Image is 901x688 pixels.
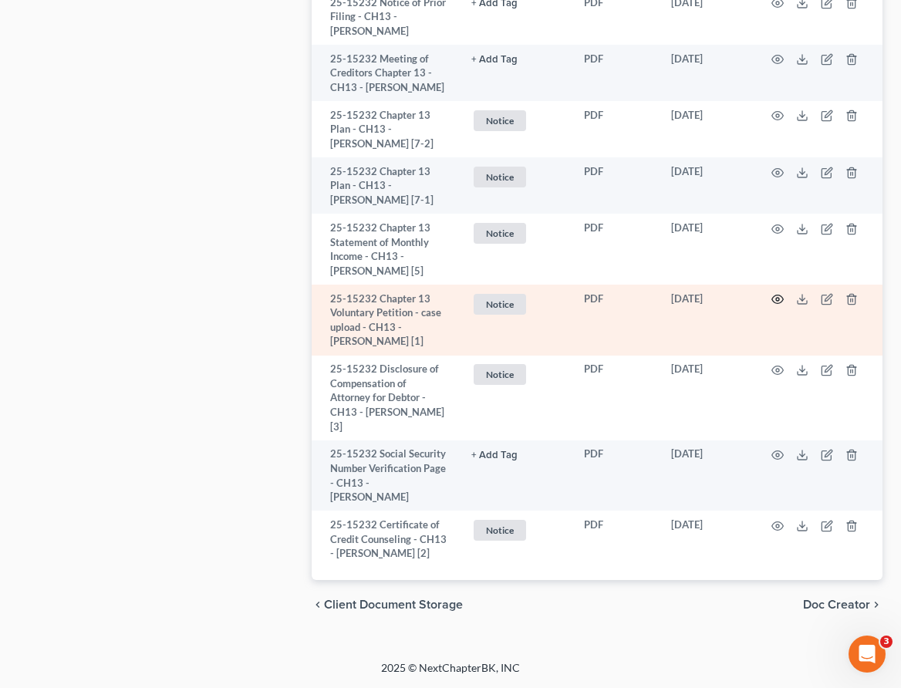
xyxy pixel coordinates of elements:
[659,214,753,285] td: [DATE]
[474,364,526,385] span: Notice
[572,511,659,567] td: PDF
[312,599,463,611] button: chevron_left Client Document Storage
[572,45,659,101] td: PDF
[471,164,559,190] a: Notice
[474,167,526,187] span: Notice
[659,356,753,440] td: [DATE]
[471,55,518,65] button: + Add Tag
[471,108,559,133] a: Notice
[312,101,459,157] td: 25-15232 Chapter 13 Plan - CH13 - [PERSON_NAME] [7-2]
[312,511,459,567] td: 25-15232 Certificate of Credit Counseling - CH13 - [PERSON_NAME] [2]
[312,599,324,611] i: chevron_left
[474,223,526,244] span: Notice
[659,285,753,356] td: [DATE]
[803,599,882,611] button: Doc Creator chevron_right
[312,45,459,101] td: 25-15232 Meeting of Creditors Chapter 13 - CH13 - [PERSON_NAME]
[572,214,659,285] td: PDF
[312,285,459,356] td: 25-15232 Chapter 13 Voluntary Petition - case upload - CH13 - [PERSON_NAME] [1]
[312,440,459,511] td: 25-15232 Social Security Number Verification Page - CH13 - [PERSON_NAME]
[474,110,526,131] span: Notice
[659,157,753,214] td: [DATE]
[659,101,753,157] td: [DATE]
[471,450,518,460] button: + Add Tag
[659,45,753,101] td: [DATE]
[659,440,753,511] td: [DATE]
[474,520,526,541] span: Notice
[870,599,882,611] i: chevron_right
[471,221,559,246] a: Notice
[471,447,559,461] a: + Add Tag
[312,157,459,214] td: 25-15232 Chapter 13 Plan - CH13 - [PERSON_NAME] [7-1]
[849,636,886,673] iframe: Intercom live chat
[324,599,463,611] span: Client Document Storage
[471,292,559,317] a: Notice
[471,362,559,387] a: Notice
[803,599,870,611] span: Doc Creator
[572,101,659,157] td: PDF
[312,214,459,285] td: 25-15232 Chapter 13 Statement of Monthly Income - CH13 - [PERSON_NAME] [5]
[572,356,659,440] td: PDF
[659,511,753,567] td: [DATE]
[471,518,559,543] a: Notice
[80,660,821,688] div: 2025 © NextChapterBK, INC
[471,52,559,66] a: + Add Tag
[572,440,659,511] td: PDF
[572,285,659,356] td: PDF
[572,157,659,214] td: PDF
[312,356,459,440] td: 25-15232 Disclosure of Compensation of Attorney for Debtor - CH13 - [PERSON_NAME] [3]
[474,294,526,315] span: Notice
[880,636,893,648] span: 3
